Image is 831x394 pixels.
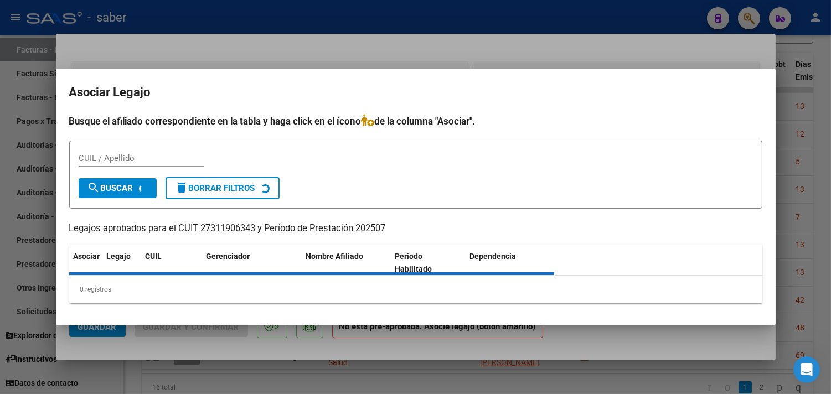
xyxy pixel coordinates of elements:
datatable-header-cell: Periodo Habilitado [390,245,465,281]
datatable-header-cell: CUIL [141,245,202,281]
span: CUIL [146,252,162,261]
span: 📣 Res. 01/2025: Nuevos Movimientos Hola [PERSON_NAME]! Te traemos las últimas Altas y Bajas relac... [39,120,747,129]
div: • Hace 2sem [72,49,120,60]
span: Nombre Afiliado [306,252,364,261]
span: Gerenciador [207,252,250,261]
datatable-header-cell: Nombre Afiliado [302,245,391,281]
div: Profile image for Soporte [13,120,35,142]
datatable-header-cell: Asociar [69,245,102,281]
iframe: Intercom live chat [793,356,820,383]
div: 0 registros [69,276,762,303]
datatable-header-cell: Dependencia [465,245,554,281]
mat-icon: delete [176,181,189,194]
datatable-header-cell: Gerenciador [202,245,302,281]
button: Envíanos un mensaje [47,258,175,281]
div: Profile image for Soporte [13,160,35,183]
span: Cualquier duda estamos a su disposición, que tenga un lindo dia! [39,161,293,170]
h2: Asociar Legajo [69,82,762,103]
span: Inicio [45,320,65,328]
div: Soporte [39,172,70,183]
div: Soporte [39,90,70,101]
span: Periodo Habilitado [395,252,432,273]
button: Borrar Filtros [166,177,280,199]
div: • Hace 12sem [72,131,125,142]
span: Mensajes [146,320,187,328]
span: Buscar [87,183,133,193]
mat-icon: search [87,181,101,194]
div: Soporte [39,131,70,142]
div: • Hace 9sem [72,90,120,101]
div: Profile image for Soporte [13,38,35,60]
div: • Hace 13sem [72,172,125,183]
datatable-header-cell: Legajo [102,245,141,281]
button: Buscar [79,178,157,198]
span: Asociar [74,252,100,261]
h4: Busque el afiliado correspondiente en la tabla y haga click en el ícono de la columna "Asociar". [69,114,762,128]
span: Legajo [107,252,131,261]
div: Profile image for Soporte [13,79,35,101]
span: Dependencia [469,252,516,261]
p: Legajos aprobados para el CUIT 27311906343 y Período de Prestación 202507 [69,222,762,236]
button: Mensajes [111,292,221,336]
span: Borrar Filtros [176,183,255,193]
h1: Mensajes [84,4,141,23]
div: Soporte [39,49,70,60]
